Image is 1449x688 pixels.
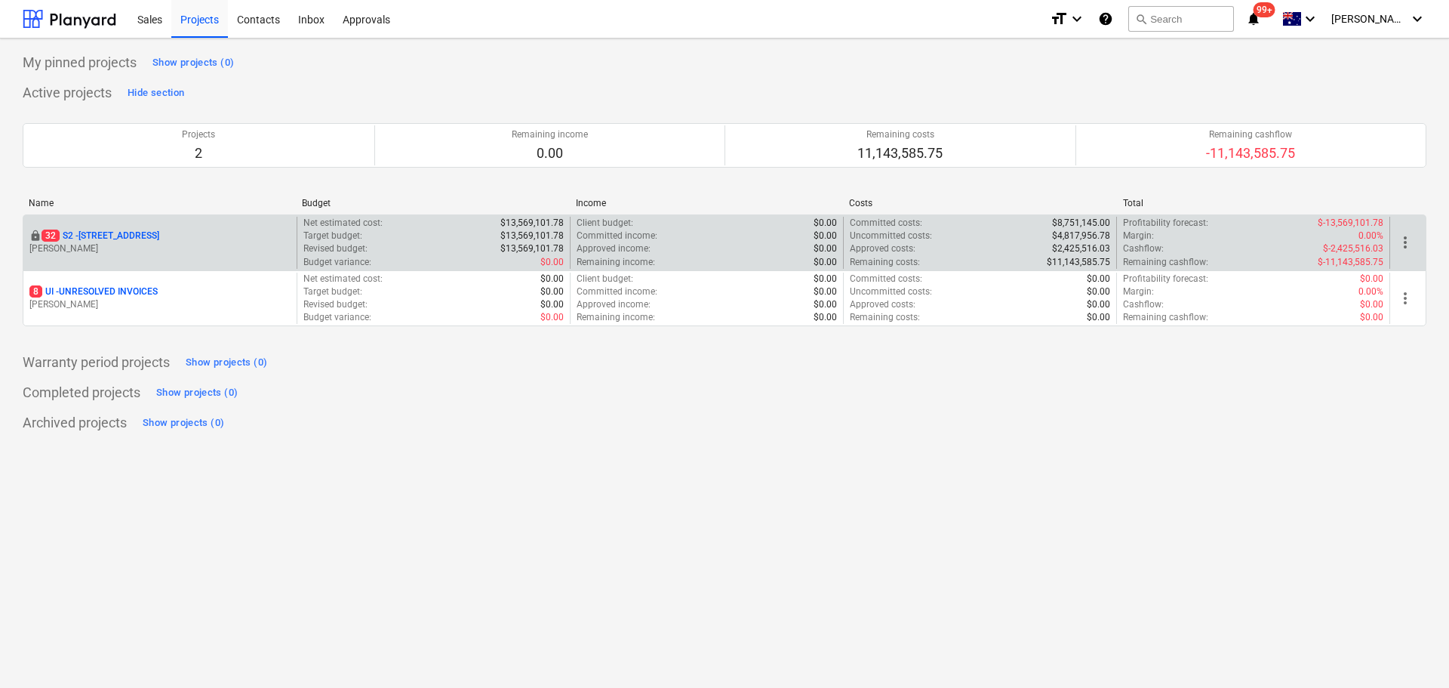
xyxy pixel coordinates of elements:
[303,217,383,230] p: Net estimated cost :
[1374,615,1449,688] iframe: Chat Widget
[152,381,241,405] button: Show projects (0)
[814,311,837,324] p: $0.00
[540,256,564,269] p: $0.00
[1206,144,1295,162] p: -11,143,585.75
[1123,273,1208,285] p: Profitability forecast :
[23,384,140,402] p: Completed projects
[23,54,137,72] p: My pinned projects
[857,128,943,141] p: Remaining costs
[303,230,362,242] p: Target budget :
[850,311,920,324] p: Remaining costs :
[303,298,368,311] p: Revised budget :
[850,285,932,298] p: Uncommitted costs :
[1135,13,1147,25] span: search
[814,273,837,285] p: $0.00
[1318,217,1383,230] p: $-13,569,101.78
[1396,233,1414,251] span: more_vert
[540,311,564,324] p: $0.00
[577,285,657,298] p: Committed income :
[512,144,588,162] p: 0.00
[1123,256,1208,269] p: Remaining cashflow :
[850,242,915,255] p: Approved costs :
[1050,10,1068,28] i: format_size
[143,415,224,432] div: Show projects (0)
[850,230,932,242] p: Uncommitted costs :
[303,285,362,298] p: Target budget :
[540,298,564,311] p: $0.00
[29,230,291,255] div: 32S2 -[STREET_ADDRESS][PERSON_NAME]
[1087,285,1110,298] p: $0.00
[182,128,215,141] p: Projects
[850,217,922,230] p: Committed costs :
[29,285,291,311] div: 8UI -UNRESOLVED INVOICES[PERSON_NAME]
[128,85,184,102] div: Hide section
[577,298,651,311] p: Approved income :
[1323,242,1383,255] p: $-2,425,516.03
[577,256,655,269] p: Remaining income :
[857,144,943,162] p: 11,143,585.75
[577,311,655,324] p: Remaining income :
[23,84,112,102] p: Active projects
[1360,311,1383,324] p: $0.00
[1123,298,1164,311] p: Cashflow :
[512,128,588,141] p: Remaining income
[1318,256,1383,269] p: $-11,143,585.75
[302,198,563,208] div: Budget
[500,242,564,255] p: $13,569,101.78
[500,230,564,242] p: $13,569,101.78
[1123,230,1154,242] p: Margin :
[303,273,383,285] p: Net estimated cost :
[814,256,837,269] p: $0.00
[814,298,837,311] p: $0.00
[29,230,42,242] span: locked
[303,311,371,324] p: Budget variance :
[1123,285,1154,298] p: Margin :
[850,273,922,285] p: Committed costs :
[149,51,238,75] button: Show projects (0)
[1123,311,1208,324] p: Remaining cashflow :
[850,298,915,311] p: Approved costs :
[500,217,564,230] p: $13,569,101.78
[1360,273,1383,285] p: $0.00
[1052,217,1110,230] p: $8,751,145.00
[849,198,1110,208] div: Costs
[1408,10,1426,28] i: keyboard_arrow_down
[577,273,633,285] p: Client budget :
[152,54,234,72] div: Show projects (0)
[42,230,60,242] span: 32
[182,350,271,375] button: Show projects (0)
[29,198,290,208] div: Name
[850,256,920,269] p: Remaining costs :
[29,285,158,298] p: UI - UNRESOLVED INVOICES
[1360,298,1383,311] p: $0.00
[1301,10,1319,28] i: keyboard_arrow_down
[1052,242,1110,255] p: $2,425,516.03
[29,298,291,311] p: [PERSON_NAME]
[23,353,170,372] p: Warranty period projects
[303,242,368,255] p: Revised budget :
[540,273,564,285] p: $0.00
[1123,242,1164,255] p: Cashflow :
[814,217,837,230] p: $0.00
[1047,256,1110,269] p: $11,143,585.75
[182,144,215,162] p: 2
[1206,128,1295,141] p: Remaining cashflow
[1396,289,1414,307] span: more_vert
[1087,311,1110,324] p: $0.00
[814,242,837,255] p: $0.00
[577,230,657,242] p: Committed income :
[186,354,267,372] div: Show projects (0)
[1052,230,1110,242] p: $4,817,956.78
[1068,10,1086,28] i: keyboard_arrow_down
[303,256,371,269] p: Budget variance :
[29,242,291,255] p: [PERSON_NAME]
[42,230,159,242] p: S2 - [STREET_ADDRESS]
[814,230,837,242] p: $0.00
[1123,198,1384,208] div: Total
[814,285,837,298] p: $0.00
[29,230,42,242] div: This project is confidential
[576,198,837,208] div: Income
[1128,6,1234,32] button: Search
[1098,10,1113,28] i: Knowledge base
